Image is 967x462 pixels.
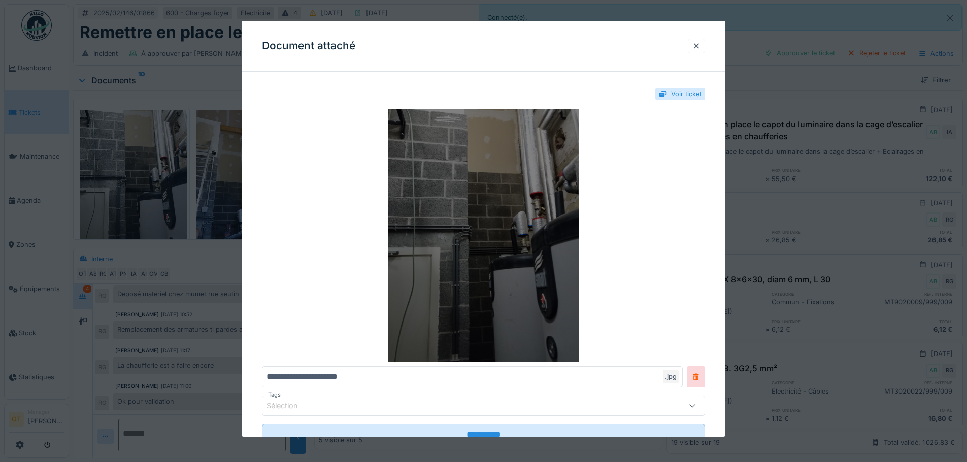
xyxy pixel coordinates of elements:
img: e22649bf-e57b-41ec-88de-9936b51c7ed6-IMG_20250818_090755_673.jpg [262,109,705,362]
div: .jpg [663,370,679,383]
div: Sélection [266,400,312,411]
h3: Document attaché [262,40,355,52]
div: Voir ticket [671,89,702,99]
label: Tags [266,390,283,399]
